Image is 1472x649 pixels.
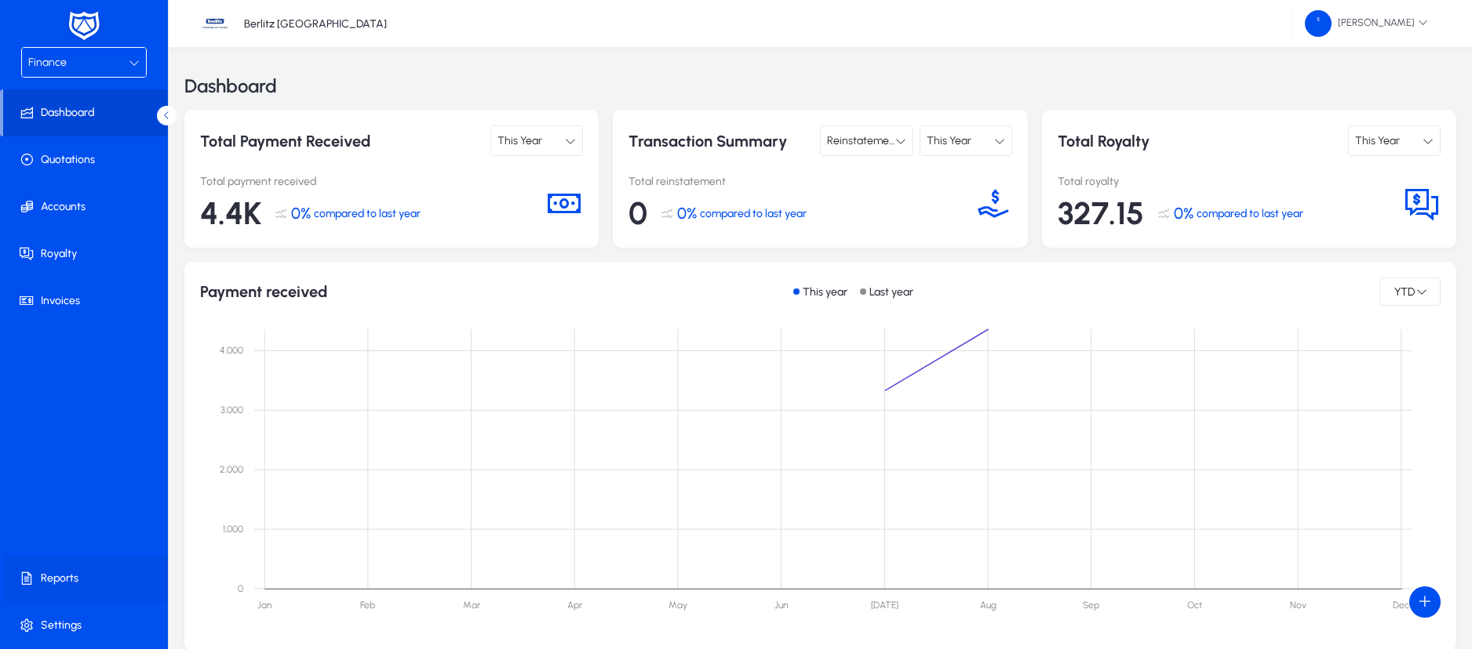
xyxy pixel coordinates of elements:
[1379,277,1441,306] button: YTD
[1305,10,1428,37] span: [PERSON_NAME]
[677,204,697,223] span: 0%
[257,600,271,611] text: Jan
[1058,175,1403,188] p: Total royalty
[3,230,171,277] a: Royalty
[200,194,261,232] span: 4.4K
[25,41,38,53] img: website_grey.svg
[173,92,264,103] div: Keywords by Traffic
[3,199,171,215] span: Accounts
[497,134,542,147] span: This Year
[28,56,67,69] span: Finance
[200,9,230,38] img: 37.jpg
[1197,207,1303,220] span: compared to last year
[927,134,971,147] span: This Year
[1187,600,1202,611] text: Oct
[1393,600,1409,611] text: Dec
[3,246,171,262] span: Royalty
[3,602,171,649] a: Settings
[3,183,171,230] a: Accounts
[3,105,168,121] span: Dashboard
[3,277,171,324] a: Invoices
[567,600,583,611] text: Apr
[1083,600,1099,611] text: Sep
[1058,125,1243,156] p: Total Royalty
[25,25,38,38] img: logo_orange.svg
[44,25,77,38] div: v 4.0.25
[291,204,311,223] span: 0%
[200,282,327,301] h1: Payment received
[238,583,243,594] text: 0
[1292,9,1441,38] button: [PERSON_NAME]
[1305,10,1332,37] img: 58.png
[244,17,387,31] p: Berlitz [GEOGRAPHIC_DATA]
[3,618,171,633] span: Settings
[463,600,481,611] text: Mar
[871,600,898,611] text: [DATE]
[980,600,997,611] text: Aug
[60,92,140,103] div: Domain Overview
[3,136,171,183] a: Quotations
[1290,600,1306,611] text: Nov
[869,285,913,299] p: Last year
[1058,194,1144,232] span: 327.15
[629,175,974,188] p: Total reinstatement
[223,524,243,535] text: 1,000
[200,125,385,156] p: Total Payment Received
[700,207,807,220] span: compared to last year
[64,9,104,42] img: white-logo.png
[3,293,171,309] span: Invoices
[200,175,545,188] p: Total payment received
[629,194,647,232] span: 0
[3,555,171,602] a: Reports
[156,91,169,103] img: tab_keywords_by_traffic_grey.svg
[41,41,173,53] div: Domain: [DOMAIN_NAME]
[184,77,277,96] h3: Dashboard
[669,600,687,611] text: May
[774,600,788,611] text: Jun
[220,464,243,475] text: 2,000
[1355,134,1400,147] span: This Year
[42,91,55,103] img: tab_domain_overview_orange.svg
[1393,285,1416,299] span: YTD
[827,134,899,147] span: Reinstatement
[629,125,814,156] p: Transaction Summary
[803,285,847,299] p: This year
[3,571,171,586] span: Reports
[1174,204,1193,223] span: 0%
[314,207,421,220] span: compared to last year
[3,152,171,168] span: Quotations
[220,404,243,415] text: 3,000
[360,600,375,611] text: Feb
[220,345,243,356] text: 4,000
